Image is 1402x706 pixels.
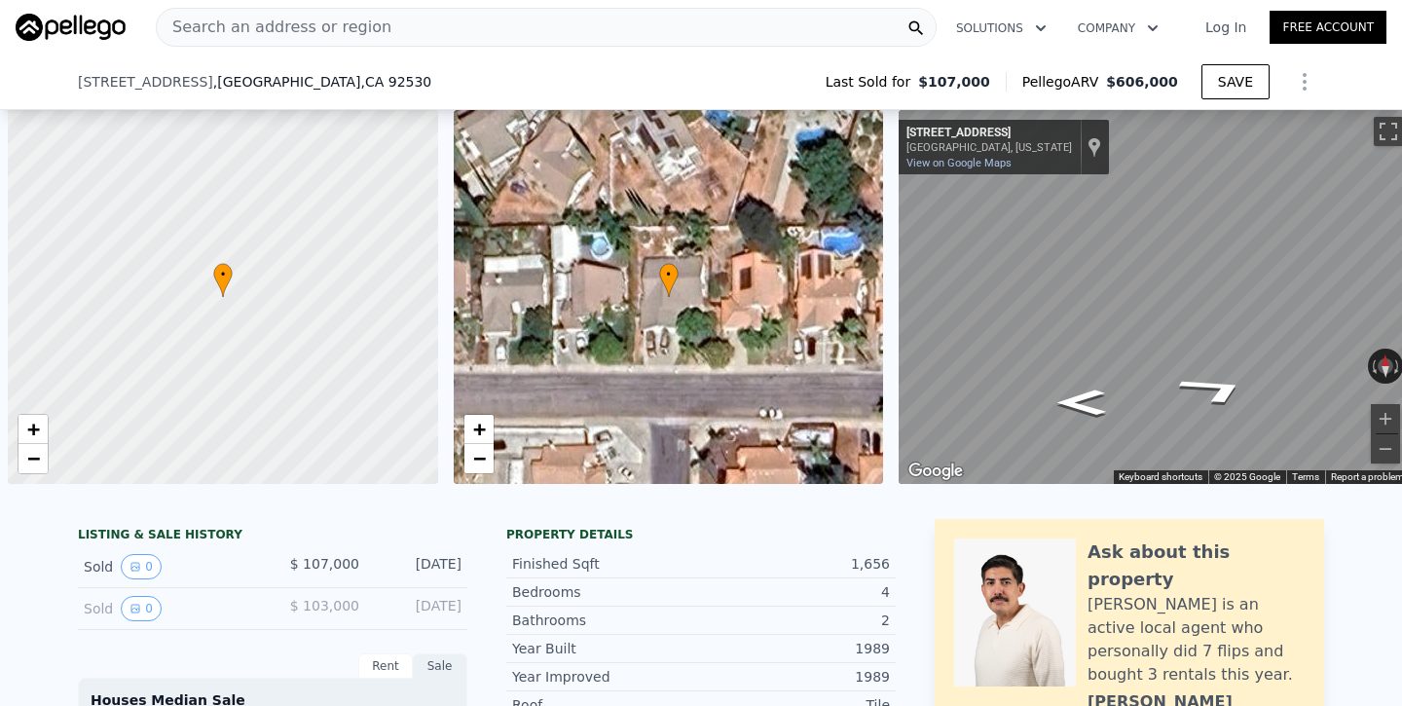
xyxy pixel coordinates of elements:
img: Google [904,459,968,484]
span: − [27,446,40,470]
span: , [GEOGRAPHIC_DATA] [213,72,431,92]
div: 1989 [701,667,890,687]
button: View historical data [121,596,162,621]
span: Last Sold for [826,72,919,92]
span: $606,000 [1106,74,1178,90]
button: Company [1062,11,1174,46]
div: Rent [358,653,413,679]
button: Zoom in [1371,404,1400,433]
a: Zoom out [464,444,494,473]
div: [DATE] [375,596,461,621]
div: Bathrooms [512,611,701,630]
div: [STREET_ADDRESS] [906,126,1072,141]
div: 1989 [701,639,890,658]
button: SAVE [1201,64,1270,99]
div: Sold [84,596,257,621]
div: Property details [506,527,896,542]
a: Log In [1182,18,1270,37]
div: Finished Sqft [512,554,701,574]
a: Free Account [1270,11,1386,44]
button: Zoom out [1371,434,1400,464]
span: , CA 92530 [360,74,431,90]
a: View on Google Maps [906,157,1012,169]
span: [STREET_ADDRESS] [78,72,213,92]
div: 1,656 [701,554,890,574]
div: Year Built [512,639,701,658]
img: Pellego [16,14,126,41]
div: 2 [701,611,890,630]
span: Search an address or region [157,16,391,39]
div: 4 [701,582,890,602]
span: © 2025 Google [1214,471,1280,482]
div: Ask about this property [1088,539,1305,593]
span: $ 107,000 [290,556,359,572]
span: + [472,417,485,441]
span: • [213,266,233,283]
span: − [472,446,485,470]
div: [PERSON_NAME] is an active local agent who personally did 7 flips and bought 3 rentals this year. [1088,593,1305,687]
span: Pellego ARV [1022,72,1107,92]
span: $107,000 [918,72,990,92]
span: $ 103,000 [290,598,359,613]
path: Go West, Mountain St [1036,384,1126,422]
div: Bedrooms [512,582,701,602]
div: Year Improved [512,667,701,687]
button: Rotate counterclockwise [1368,349,1379,384]
button: Solutions [941,11,1062,46]
div: [DATE] [375,554,461,579]
a: Zoom in [18,415,48,444]
div: Sold [84,554,257,579]
a: Terms [1292,471,1319,482]
div: Sale [413,653,467,679]
span: + [27,417,40,441]
button: View historical data [121,554,162,579]
path: Go Northeast, Mountain St [1147,366,1284,412]
span: • [659,266,679,283]
div: • [213,263,233,297]
button: Keyboard shortcuts [1119,470,1202,484]
div: LISTING & SALE HISTORY [78,527,467,546]
a: Show location on map [1088,136,1101,158]
div: [GEOGRAPHIC_DATA], [US_STATE] [906,141,1072,154]
button: Show Options [1285,62,1324,101]
a: Zoom out [18,444,48,473]
a: Open this area in Google Maps (opens a new window) [904,459,968,484]
div: • [659,263,679,297]
a: Zoom in [464,415,494,444]
button: Reset the view [1378,349,1393,384]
